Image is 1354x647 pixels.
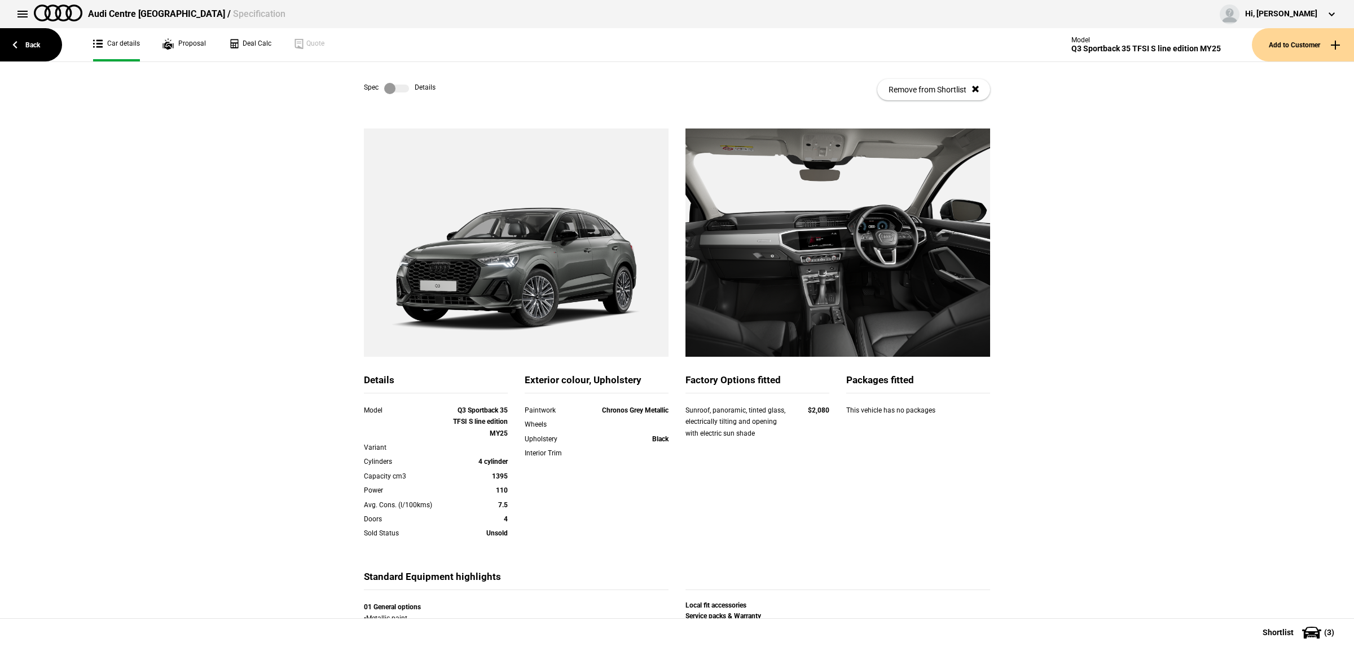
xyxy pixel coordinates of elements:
[685,601,746,609] strong: Local fit accessories
[364,442,450,453] div: Variant
[492,472,508,480] strong: 1395
[364,603,421,611] strong: 01 General options
[504,515,508,523] strong: 4
[364,499,450,511] div: Avg. Cons. (l/100kms)
[652,435,669,443] strong: Black
[525,374,669,393] div: Exterior colour, Upholstery
[1263,628,1294,636] span: Shortlist
[364,405,450,416] div: Model
[88,8,285,20] div: Audi Centre [GEOGRAPHIC_DATA] /
[496,486,508,494] strong: 110
[364,528,450,539] div: Sold Status
[453,406,508,437] strong: Q3 Sportback 35 TFSI S line edition MY25
[877,79,990,100] button: Remove from Shortlist
[1245,8,1317,20] div: Hi, [PERSON_NAME]
[685,612,761,620] strong: Service packs & Warranty
[846,374,990,393] div: Packages fitted
[364,570,669,590] div: Standard Equipment highlights
[162,28,206,61] a: Proposal
[364,456,450,467] div: Cylinders
[93,28,140,61] a: Car details
[1246,618,1354,646] button: Shortlist(3)
[685,374,829,393] div: Factory Options fitted
[602,406,669,414] strong: Chronos Grey Metallic
[486,529,508,537] strong: Unsold
[846,405,990,427] div: This vehicle has no packages
[685,405,786,439] div: Sunroof, panoramic, tinted glass, electrically tilting and opening with electric sun shade
[1071,36,1221,44] div: Model
[1071,44,1221,54] div: Q3 Sportback 35 TFSI S line edition MY25
[364,513,450,525] div: Doors
[525,419,582,430] div: Wheels
[364,374,508,393] div: Details
[525,405,582,416] div: Paintwork
[34,5,82,21] img: audi.png
[478,458,508,466] strong: 4 cylinder
[1324,628,1334,636] span: ( 3 )
[364,83,436,94] div: Spec Details
[364,485,450,496] div: Power
[525,433,582,445] div: Upholstery
[808,406,829,414] strong: $2,080
[1252,28,1354,61] button: Add to Customer
[233,8,285,19] span: Specification
[525,447,582,459] div: Interior Trim
[498,501,508,509] strong: 7.5
[228,28,271,61] a: Deal Calc
[364,471,450,482] div: Capacity cm3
